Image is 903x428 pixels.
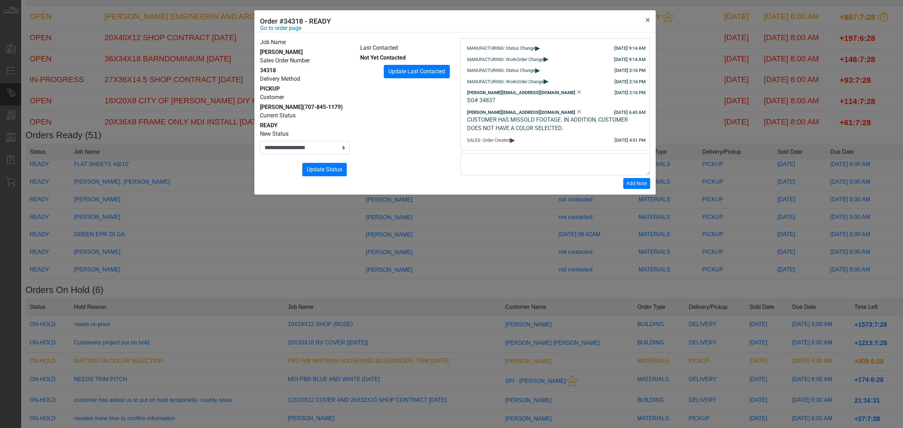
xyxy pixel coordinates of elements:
[467,110,575,115] span: [PERSON_NAME][EMAIL_ADDRESS][DOMAIN_NAME]
[260,111,296,120] label: Current Status
[614,109,646,116] div: [DATE] 6:43 AM
[535,68,540,72] span: ▸
[614,78,646,85] div: [DATE] 2:16 PM
[260,75,300,83] label: Delivery Method
[544,56,549,61] span: ▸
[626,181,647,186] span: Add Note
[260,93,284,102] label: Customer
[260,24,301,32] a: Go to order page
[467,90,575,95] span: [PERSON_NAME][EMAIL_ADDRESS][DOMAIN_NAME]
[302,163,347,176] button: Update Status
[260,16,331,26] h5: Order #34318 - READY
[467,137,643,144] div: SALES: Order Created
[614,89,646,96] div: [DATE] 2:16 PM
[510,137,515,142] span: ▸
[614,56,646,63] div: [DATE] 9:14 AM
[467,45,643,52] div: MANUFACTURING: Status Change
[260,56,310,65] label: Sales Order Number
[614,67,646,74] div: [DATE] 2:16 PM
[260,130,289,138] label: New Status
[307,166,342,173] span: Update Status
[535,45,540,50] span: ▸
[467,67,643,74] div: MANUFACTURING: Status Change
[260,38,286,47] label: Job Name
[260,103,350,111] div: [PERSON_NAME]
[360,54,406,61] span: Not Yet Contacted
[260,85,350,93] div: PICKUP
[614,45,646,52] div: [DATE] 9:14 AM
[260,49,303,55] span: [PERSON_NAME]
[467,96,643,105] div: SO# 34837
[360,44,398,52] label: Last Contacted
[467,56,643,63] div: MANUFACTURING: WorkOrder Change
[544,79,549,83] span: ▸
[623,178,650,189] button: Add Note
[384,65,450,78] button: Update Last Contacted
[260,121,350,130] div: READY
[640,10,656,30] button: Close
[467,78,643,85] div: MANUFACTURING: WorkOrder Change
[260,66,350,75] div: 34318
[467,116,643,133] div: CUSTOMER HAS MISSOLD FOOTAGE. IN ADDITION, CUSTOMER DOES NOT HAVE A COLOR SELECTED.
[614,137,646,144] div: [DATE] 4:51 PM
[303,104,343,110] span: (707-845-1179)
